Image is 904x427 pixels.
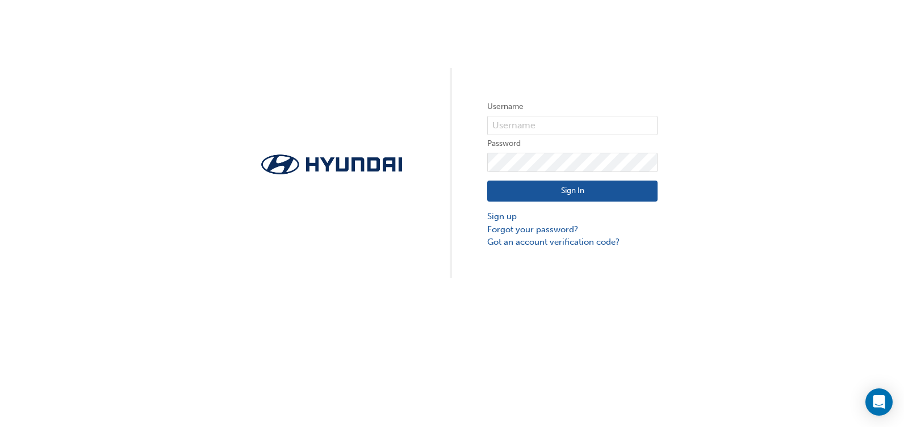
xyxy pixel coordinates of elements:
[487,236,658,249] a: Got an account verification code?
[487,210,658,223] a: Sign up
[487,116,658,135] input: Username
[487,137,658,150] label: Password
[487,223,658,236] a: Forgot your password?
[865,388,893,416] div: Open Intercom Messenger
[246,151,417,178] img: Trak
[487,100,658,114] label: Username
[487,181,658,202] button: Sign In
